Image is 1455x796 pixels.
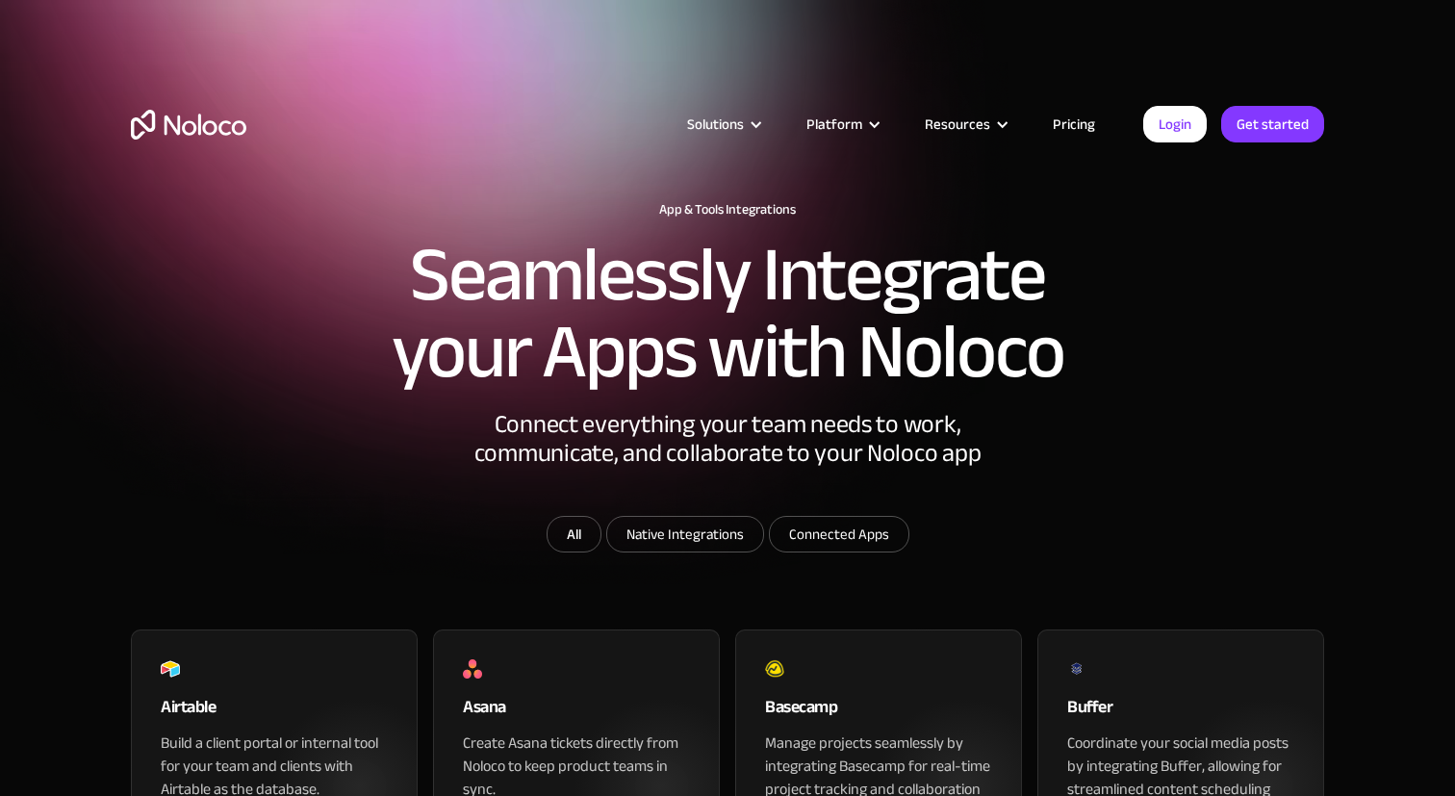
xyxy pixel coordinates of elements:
div: Platform [806,112,862,137]
a: Login [1143,106,1207,142]
div: Resources [925,112,990,137]
div: Platform [782,112,901,137]
div: Airtable [161,693,388,732]
div: Solutions [687,112,744,137]
a: All [547,516,601,552]
a: home [131,110,246,140]
div: Buffer [1067,693,1294,732]
a: Pricing [1029,112,1119,137]
div: Resources [901,112,1029,137]
form: Email Form [343,516,1112,557]
h2: Seamlessly Integrate your Apps with Noloco [391,237,1064,391]
div: Basecamp [765,693,992,732]
div: Asana [463,693,690,732]
div: Solutions [663,112,782,137]
div: Connect everything your team needs to work, communicate, and collaborate to your Noloco app [439,410,1016,516]
a: Get started [1221,106,1324,142]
